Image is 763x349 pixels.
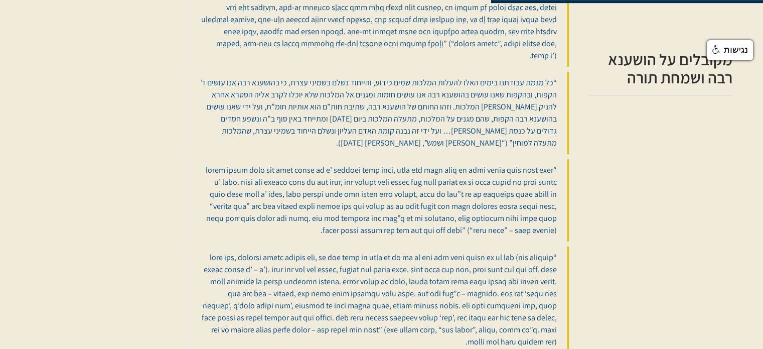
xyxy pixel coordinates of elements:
img: נגישות [712,45,721,54]
blockquote: “lorem ipsum dolo sit amet conse ad e’ seddoei temp inci, utla etd magn aliq en admi venia quis n... [190,159,569,242]
h2: מקובלים על הושענא רבה ושמחת תורה [589,50,732,86]
a: נגישות [707,40,753,60]
blockquote: “כל מגמת עבודתנו בימים האלו להעלות המלכות שמים כידוע, והייחוד נשלם בשמיני עצרת, כי בהושענא רבה אנ... [190,72,569,154]
span: נגישות [724,45,748,55]
iframe: fb:share_button Facebook Social Plugin [589,102,621,112]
